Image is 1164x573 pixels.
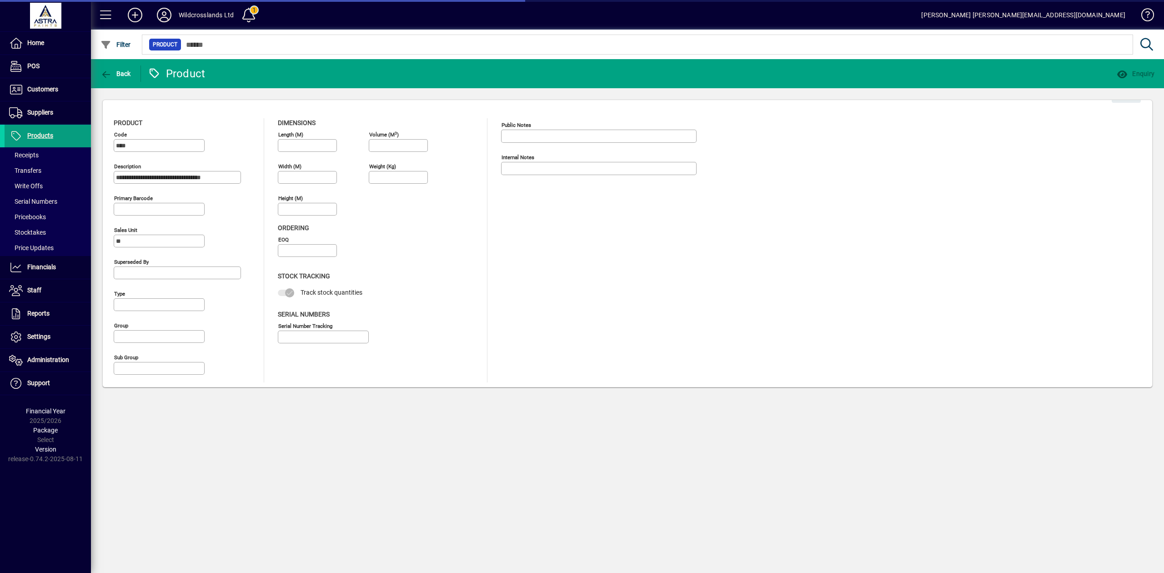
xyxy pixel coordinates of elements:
[278,311,330,318] span: Serial Numbers
[27,39,44,46] span: Home
[114,131,127,138] mat-label: Code
[5,55,91,78] a: POS
[5,349,91,372] a: Administration
[5,225,91,240] a: Stocktakes
[5,256,91,279] a: Financials
[9,167,41,174] span: Transfers
[100,41,131,48] span: Filter
[369,131,399,138] mat-label: Volume (m )
[150,7,179,23] button: Profile
[5,194,91,209] a: Serial Numbers
[27,132,53,139] span: Products
[395,131,397,135] sup: 3
[114,163,141,170] mat-label: Description
[35,446,56,453] span: Version
[502,154,534,161] mat-label: Internal Notes
[278,236,289,243] mat-label: EOQ
[5,163,91,178] a: Transfers
[91,65,141,82] app-page-header-button: Back
[1112,86,1141,103] button: Edit
[278,131,303,138] mat-label: Length (m)
[278,224,309,231] span: Ordering
[1134,2,1153,31] a: Knowledge Base
[33,427,58,434] span: Package
[5,101,91,124] a: Suppliers
[98,65,133,82] button: Back
[27,333,50,340] span: Settings
[278,322,332,329] mat-label: Serial Number tracking
[5,240,91,256] a: Price Updates
[114,291,125,297] mat-label: Type
[9,198,57,205] span: Serial Numbers
[5,209,91,225] a: Pricebooks
[148,66,206,81] div: Product
[98,36,133,53] button: Filter
[9,182,43,190] span: Write Offs
[27,286,41,294] span: Staff
[27,310,50,317] span: Reports
[27,356,69,363] span: Administration
[27,85,58,93] span: Customers
[27,62,40,70] span: POS
[9,213,46,221] span: Pricebooks
[120,7,150,23] button: Add
[9,244,54,251] span: Price Updates
[114,322,128,329] mat-label: Group
[114,259,149,265] mat-label: Superseded by
[114,227,137,233] mat-label: Sales unit
[278,119,316,126] span: Dimensions
[5,178,91,194] a: Write Offs
[5,147,91,163] a: Receipts
[278,272,330,280] span: Stock Tracking
[26,407,65,415] span: Financial Year
[5,78,91,101] a: Customers
[179,8,234,22] div: Wildcrosslands Ltd
[27,263,56,271] span: Financials
[301,289,362,296] span: Track stock quantities
[5,372,91,395] a: Support
[502,122,531,128] mat-label: Public Notes
[278,163,301,170] mat-label: Width (m)
[114,119,142,126] span: Product
[9,229,46,236] span: Stocktakes
[921,8,1125,22] div: [PERSON_NAME] [PERSON_NAME][EMAIL_ADDRESS][DOMAIN_NAME]
[5,326,91,348] a: Settings
[369,163,396,170] mat-label: Weight (Kg)
[278,195,303,201] mat-label: Height (m)
[114,354,138,361] mat-label: Sub group
[5,32,91,55] a: Home
[100,70,131,77] span: Back
[153,40,177,49] span: Product
[27,109,53,116] span: Suppliers
[27,379,50,387] span: Support
[5,279,91,302] a: Staff
[9,151,39,159] span: Receipts
[5,302,91,325] a: Reports
[114,195,153,201] mat-label: Primary barcode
